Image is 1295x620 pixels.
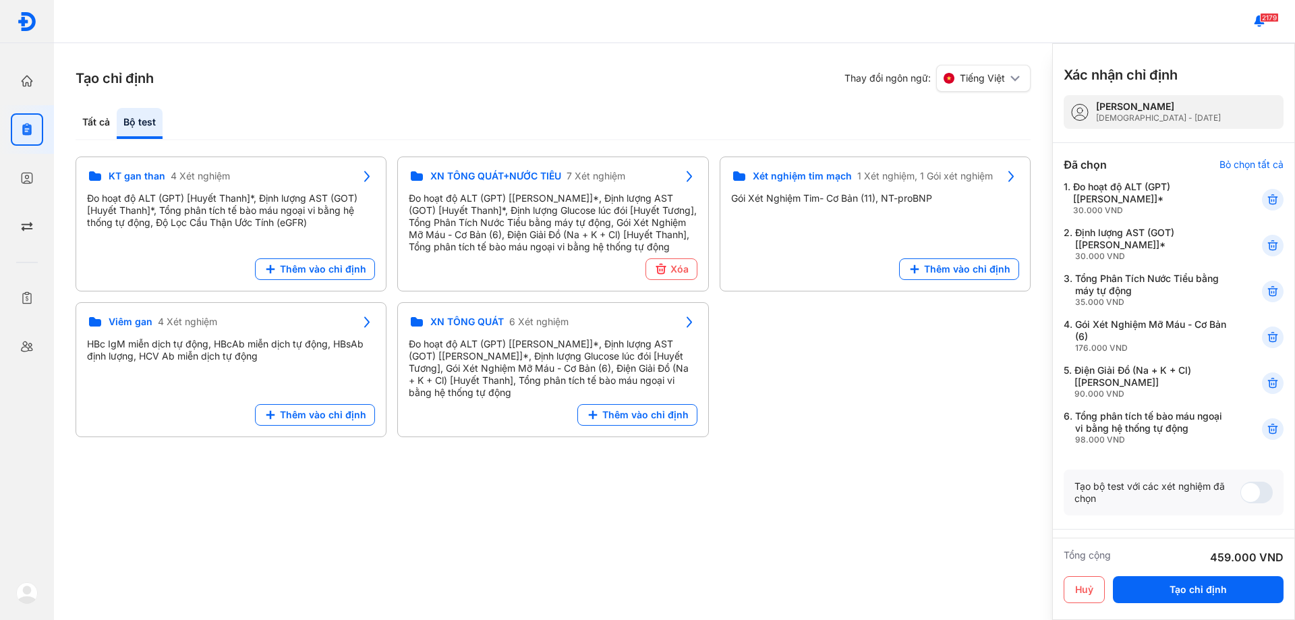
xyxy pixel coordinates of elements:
div: 459.000 VND [1210,549,1284,565]
span: Thêm vào chỉ định [924,263,1010,275]
button: Thêm vào chỉ định [577,404,697,426]
div: Bỏ chọn tất cả [1219,159,1284,171]
div: 30.000 VND [1075,251,1229,262]
button: Thêm vào chỉ định [255,404,375,426]
div: Gói Xét Nghiệm Mỡ Máu - Cơ Bản (6) [1075,318,1229,354]
button: Huỷ [1064,576,1105,603]
span: 4 Xét nghiệm [171,170,230,182]
button: Thêm vào chỉ định [899,258,1019,280]
span: Thêm vào chỉ định [280,409,366,421]
div: Định lượng AST (GOT) [[PERSON_NAME]]* [1075,227,1229,262]
img: logo [16,582,38,604]
div: HBc IgM miễn dịch tự động, HBcAb miễn dịch tự động, HBsAb định lượng, HCV Ab miễn dịch tự động [87,338,375,362]
img: logo [17,11,37,32]
h3: Tạo chỉ định [76,69,154,88]
div: Thay đổi ngôn ngữ: [844,65,1031,92]
div: 176.000 VND [1075,343,1229,354]
span: Thêm vào chỉ định [280,263,366,275]
button: Tạo chỉ định [1113,576,1284,603]
div: 90.000 VND [1074,389,1229,399]
span: Viêm gan [109,316,152,328]
div: Đo hoạt độ ALT (GPT) [[PERSON_NAME]]*, Định lượng AST (GOT) [Huyết Thanh]*, Định lượng Glucose lú... [409,192,697,253]
div: 3. [1064,273,1229,308]
div: 98.000 VND [1075,434,1229,445]
div: 35.000 VND [1075,297,1229,308]
span: XN TỔNG QUÁT [430,316,504,328]
div: 5. [1064,364,1229,399]
div: Tạo bộ test với các xét nghiệm đã chọn [1074,480,1240,505]
div: 4. [1064,318,1229,354]
span: 1 Xét nghiệm, 1 Gói xét nghiệm [857,170,993,182]
div: [DEMOGRAPHIC_DATA] - [DATE] [1096,113,1221,123]
button: Xóa [645,258,697,280]
span: Xét nghiệm tim mạch [753,170,852,182]
h3: Xác nhận chỉ định [1064,65,1178,84]
span: KT gan than [109,170,165,182]
div: Tổng cộng [1064,549,1111,565]
div: Điện Giải Đồ (Na + K + Cl) [[PERSON_NAME]] [1074,364,1229,399]
div: 30.000 VND [1073,205,1229,216]
span: 2179 [1260,13,1279,22]
div: Tất cả [76,108,117,139]
div: Đo hoạt độ ALT (GPT) [[PERSON_NAME]]* [1073,181,1229,216]
span: Xóa [670,263,689,275]
span: XN TỔNG QUÁT+NƯỚC TIỂU [430,170,561,182]
span: 4 Xét nghiệm [158,316,217,328]
div: Đo hoạt độ ALT (GPT) [Huyết Thanh]*, Định lượng AST (GOT) [Huyết Thanh]*, Tổng phân tích tế bào m... [87,192,375,229]
span: 6 Xét nghiệm [509,316,569,328]
button: Thêm vào chỉ định [255,258,375,280]
div: 6. [1064,410,1229,445]
span: Thêm vào chỉ định [602,409,689,421]
div: 2. [1064,227,1229,262]
div: Đo hoạt độ ALT (GPT) [[PERSON_NAME]]*, Định lượng AST (GOT) [[PERSON_NAME]]*, Định lượng Glucose ... [409,338,697,399]
div: [PERSON_NAME] [1096,101,1221,113]
div: 1. [1064,181,1229,216]
div: Đã chọn [1064,157,1107,173]
div: Bộ test [117,108,163,139]
div: Gói Xét Nghiệm Tim- Cơ Bản (11), NT-proBNP [731,192,1019,204]
span: Tiếng Việt [960,72,1005,84]
div: Tổng phân tích tế bào máu ngoại vi bằng hệ thống tự động [1075,410,1229,445]
div: Tổng Phân Tích Nước Tiểu bằng máy tự động [1075,273,1229,308]
span: 7 Xét nghiệm [567,170,625,182]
